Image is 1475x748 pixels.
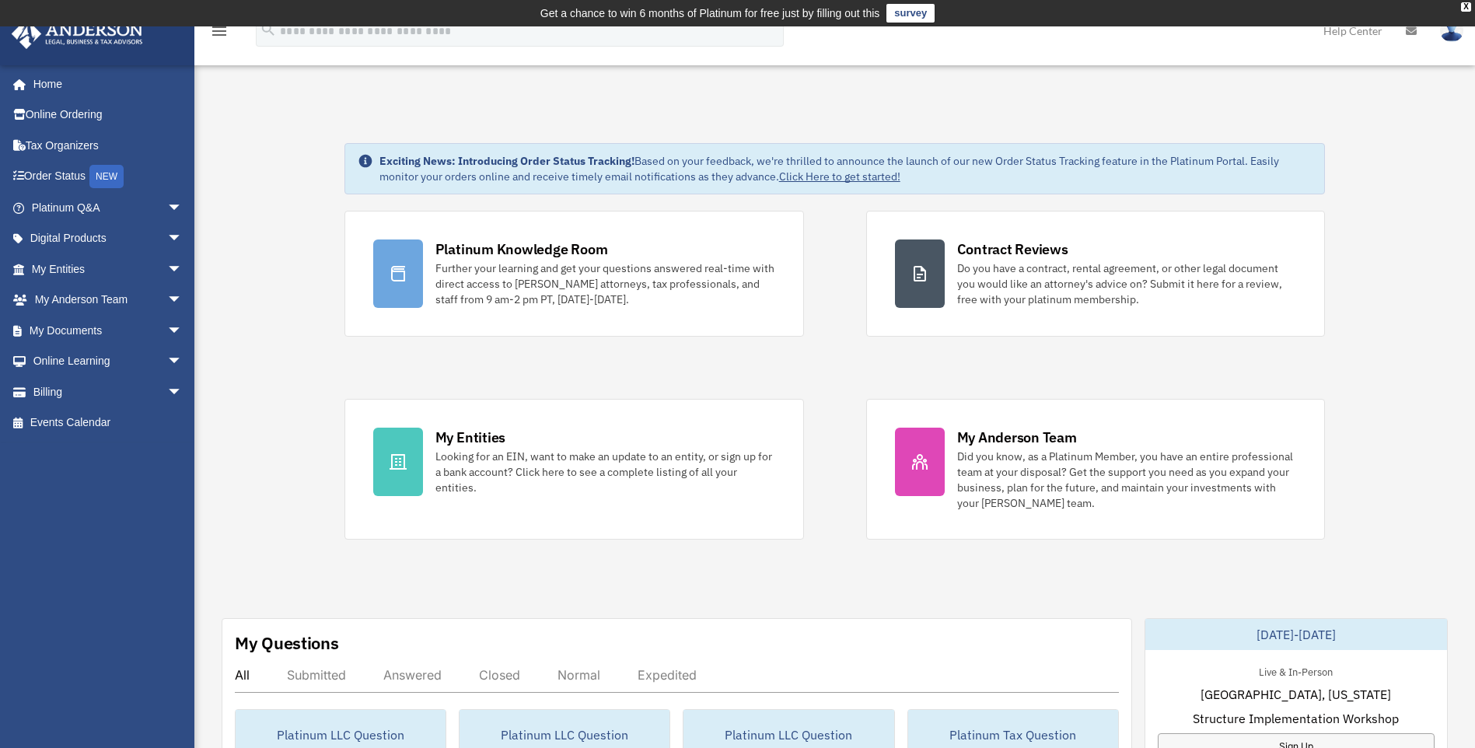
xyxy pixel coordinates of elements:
a: My Anderson Teamarrow_drop_down [11,285,206,316]
a: Click Here to get started! [779,170,900,184]
a: My Entitiesarrow_drop_down [11,253,206,285]
div: My Questions [235,631,339,655]
div: Do you have a contract, rental agreement, or other legal document you would like an attorney's ad... [957,260,1297,307]
div: Platinum Knowledge Room [435,239,608,259]
span: arrow_drop_down [167,315,198,347]
i: search [260,21,277,38]
a: Platinum Knowledge Room Further your learning and get your questions answered real-time with dire... [344,211,804,337]
div: Live & In-Person [1246,662,1345,679]
div: NEW [89,165,124,188]
div: Answered [383,667,442,683]
a: Events Calendar [11,407,206,439]
a: Platinum Q&Aarrow_drop_down [11,192,206,223]
div: [DATE]-[DATE] [1145,619,1447,650]
a: Billingarrow_drop_down [11,376,206,407]
span: arrow_drop_down [167,223,198,255]
a: survey [886,4,935,23]
div: Did you know, as a Platinum Member, you have an entire professional team at your disposal? Get th... [957,449,1297,511]
div: close [1461,2,1471,12]
div: Based on your feedback, we're thrilled to announce the launch of our new Order Status Tracking fe... [379,153,1312,184]
div: All [235,667,250,683]
div: Looking for an EIN, want to make an update to an entity, or sign up for a bank account? Click her... [435,449,775,495]
a: My Anderson Team Did you know, as a Platinum Member, you have an entire professional team at your... [866,399,1326,540]
a: Home [11,68,198,100]
a: Online Ordering [11,100,206,131]
span: arrow_drop_down [167,376,198,408]
div: Submitted [287,667,346,683]
span: arrow_drop_down [167,192,198,224]
a: Order StatusNEW [11,161,206,193]
div: My Anderson Team [957,428,1077,447]
i: menu [210,22,229,40]
span: arrow_drop_down [167,346,198,378]
div: Get a chance to win 6 months of Platinum for free just by filling out this [540,4,880,23]
img: Anderson Advisors Platinum Portal [7,19,148,49]
span: arrow_drop_down [167,285,198,316]
strong: Exciting News: Introducing Order Status Tracking! [379,154,634,168]
span: Structure Implementation Workshop [1193,709,1399,728]
div: My Entities [435,428,505,447]
div: Normal [557,667,600,683]
a: Online Learningarrow_drop_down [11,346,206,377]
a: menu [210,27,229,40]
a: Contract Reviews Do you have a contract, rental agreement, or other legal document you would like... [866,211,1326,337]
a: My Entities Looking for an EIN, want to make an update to an entity, or sign up for a bank accoun... [344,399,804,540]
div: Contract Reviews [957,239,1068,259]
a: Tax Organizers [11,130,206,161]
div: Expedited [638,667,697,683]
img: User Pic [1440,19,1463,42]
span: [GEOGRAPHIC_DATA], [US_STATE] [1201,685,1391,704]
span: arrow_drop_down [167,253,198,285]
div: Further your learning and get your questions answered real-time with direct access to [PERSON_NAM... [435,260,775,307]
a: My Documentsarrow_drop_down [11,315,206,346]
a: Digital Productsarrow_drop_down [11,223,206,254]
div: Closed [479,667,520,683]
